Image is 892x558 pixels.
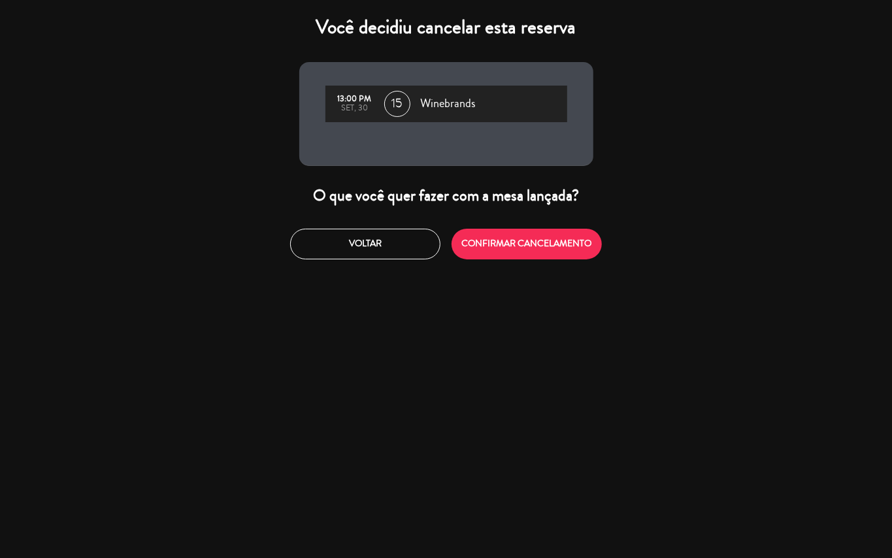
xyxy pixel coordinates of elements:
[299,16,593,39] h4: Você decidiu cancelar esta reserva
[290,229,440,259] button: Voltar
[299,186,593,206] div: O que você quer fazer com a mesa lançada?
[421,94,476,114] span: Winebrands
[332,95,378,104] div: 13:00 PM
[452,229,602,259] button: CONFIRMAR CANCELAMENTO
[332,104,378,113] div: set, 30
[384,91,410,117] span: 15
